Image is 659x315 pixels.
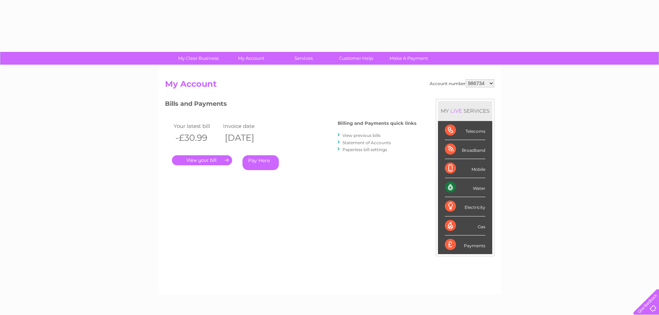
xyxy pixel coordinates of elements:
a: Paperless bill settings [342,147,387,152]
div: Electricity [445,197,485,216]
a: My Clear Business [170,52,227,65]
h2: My Account [165,79,494,92]
td: Invoice date [221,121,271,131]
div: Gas [445,216,485,235]
a: My Account [222,52,280,65]
a: Customer Help [328,52,385,65]
a: Statement of Accounts [342,140,391,145]
a: View previous bills [342,133,381,138]
div: Water [445,178,485,197]
td: Your latest bill [172,121,222,131]
div: Payments [445,235,485,254]
a: Make A Payment [380,52,437,65]
div: Mobile [445,159,485,178]
div: Account number [430,79,494,87]
div: LIVE [449,108,464,114]
div: MY SERVICES [438,101,492,121]
div: Broadband [445,140,485,159]
th: [DATE] [221,131,271,145]
a: Services [275,52,332,65]
h4: Billing and Payments quick links [338,121,417,126]
div: Telecoms [445,121,485,140]
th: -£30.99 [172,131,222,145]
a: . [172,155,232,165]
h3: Bills and Payments [165,99,417,111]
a: Pay Here [242,155,279,170]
